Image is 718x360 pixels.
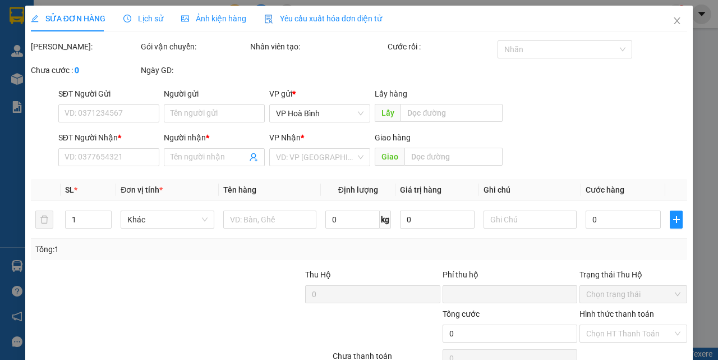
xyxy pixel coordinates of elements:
[269,133,301,142] span: VP Nhận
[141,64,248,76] div: Ngày GD:
[181,14,246,23] span: Ảnh kiện hàng
[673,16,682,25] span: close
[65,7,149,21] b: Nhà Xe Hà My
[375,148,404,166] span: Giao
[65,41,73,50] span: phone
[264,14,383,23] span: Yêu cầu xuất hóa đơn điện tử
[65,185,74,194] span: SL
[586,185,624,194] span: Cước hàng
[127,211,207,228] span: Khác
[276,105,363,122] span: VP Hoà Bình
[670,215,682,224] span: plus
[123,14,163,23] span: Lịch sử
[400,185,441,194] span: Giá trị hàng
[164,88,265,100] div: Người gửi
[123,15,131,22] span: clock-circle
[181,15,189,22] span: picture
[31,64,139,76] div: Chưa cước :
[586,286,680,303] span: Chọn trạng thái
[579,268,687,281] div: Trạng thái Thu Hộ
[375,89,407,98] span: Lấy hàng
[579,309,654,318] label: Hình thức thanh toán
[249,153,258,162] span: user-add
[5,70,130,89] b: GỬI : VP Hoà Bình
[31,15,39,22] span: edit
[5,39,214,53] li: 0946 508 595
[223,211,316,229] input: VD: Bàn, Ghế
[375,133,411,142] span: Giao hàng
[35,243,278,256] div: Tổng: 1
[75,66,79,75] b: 0
[164,131,265,144] div: Người nhận
[58,88,159,100] div: SĐT Người Gửi
[338,185,378,194] span: Định lượng
[65,27,73,36] span: environment
[121,185,163,194] span: Đơn vị tính
[375,104,401,122] span: Lấy
[141,40,248,53] div: Gói vận chuyển:
[31,40,139,53] div: [PERSON_NAME]:
[388,40,495,53] div: Cước rồi :
[31,14,105,23] span: SỬA ĐƠN HÀNG
[443,268,578,285] div: Phí thu hộ
[443,309,480,318] span: Tổng cước
[264,15,273,24] img: icon
[404,148,502,166] input: Dọc đường
[5,25,214,39] li: 995 [PERSON_NAME]
[305,270,331,279] span: Thu Hộ
[661,6,693,37] button: Close
[223,185,256,194] span: Tên hàng
[479,179,581,201] th: Ghi chú
[380,211,391,229] span: kg
[269,88,370,100] div: VP gửi
[35,211,53,229] button: delete
[484,211,577,229] input: Ghi Chú
[250,40,385,53] div: Nhân viên tạo:
[401,104,502,122] input: Dọc đường
[58,131,159,144] div: SĐT Người Nhận
[670,211,683,229] button: plus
